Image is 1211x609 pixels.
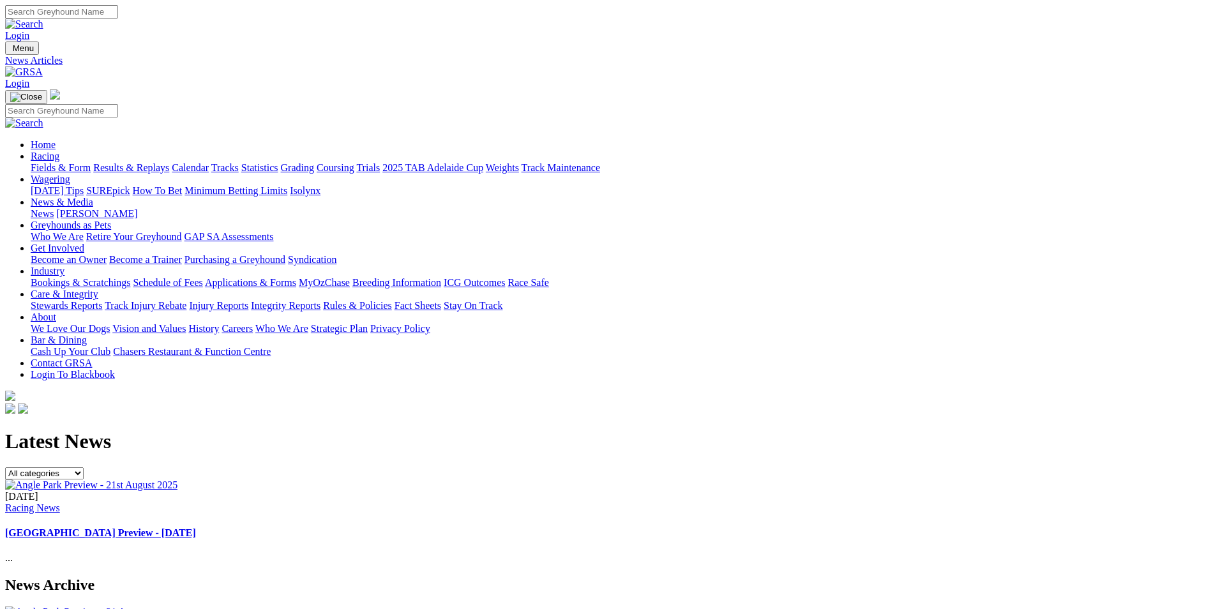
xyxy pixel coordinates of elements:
[31,277,130,288] a: Bookings & Scratchings
[370,323,430,334] a: Privacy Policy
[31,208,54,219] a: News
[5,527,196,538] a: [GEOGRAPHIC_DATA] Preview - [DATE]
[31,289,98,299] a: Care & Integrity
[31,346,110,357] a: Cash Up Your Club
[311,323,368,334] a: Strategic Plan
[31,231,84,242] a: Who We Are
[31,139,56,150] a: Home
[184,254,285,265] a: Purchasing a Greyhound
[184,185,287,196] a: Minimum Betting Limits
[86,231,182,242] a: Retire Your Greyhound
[395,300,441,311] a: Fact Sheets
[5,78,29,89] a: Login
[317,162,354,173] a: Coursing
[13,43,34,53] span: Menu
[281,162,314,173] a: Grading
[5,576,1206,594] h2: News Archive
[5,430,1206,453] h1: Latest News
[31,369,115,380] a: Login To Blackbook
[188,323,219,334] a: History
[112,323,186,334] a: Vision and Values
[444,277,505,288] a: ICG Outcomes
[31,231,1206,243] div: Greyhounds as Pets
[290,185,320,196] a: Isolynx
[105,300,186,311] a: Track Injury Rebate
[508,277,548,288] a: Race Safe
[5,90,47,104] button: Toggle navigation
[31,254,107,265] a: Become an Owner
[31,300,1206,312] div: Care & Integrity
[109,254,182,265] a: Become a Trainer
[222,323,253,334] a: Careers
[5,502,60,513] a: Racing News
[5,104,118,117] input: Search
[31,162,91,173] a: Fields & Form
[18,403,28,414] img: twitter.svg
[5,491,1206,564] div: ...
[31,323,1206,335] div: About
[356,162,380,173] a: Trials
[93,162,169,173] a: Results & Replays
[5,30,29,41] a: Login
[5,55,1206,66] a: News Articles
[5,391,15,401] img: logo-grsa-white.png
[31,185,84,196] a: [DATE] Tips
[31,346,1206,357] div: Bar & Dining
[323,300,392,311] a: Rules & Policies
[31,323,110,334] a: We Love Our Dogs
[352,277,441,288] a: Breeding Information
[241,162,278,173] a: Statistics
[189,300,248,311] a: Injury Reports
[31,185,1206,197] div: Wagering
[31,151,59,162] a: Racing
[31,312,56,322] a: About
[31,300,102,311] a: Stewards Reports
[5,479,177,491] img: Angle Park Preview - 21st August 2025
[5,117,43,129] img: Search
[205,277,296,288] a: Applications & Forms
[211,162,239,173] a: Tracks
[31,254,1206,266] div: Get Involved
[86,185,130,196] a: SUREpick
[382,162,483,173] a: 2025 TAB Adelaide Cup
[5,491,38,502] span: [DATE]
[50,89,60,100] img: logo-grsa-white.png
[486,162,519,173] a: Weights
[113,346,271,357] a: Chasers Restaurant & Function Centre
[5,66,43,78] img: GRSA
[31,197,93,207] a: News & Media
[31,357,92,368] a: Contact GRSA
[133,277,202,288] a: Schedule of Fees
[10,92,42,102] img: Close
[31,335,87,345] a: Bar & Dining
[31,243,84,253] a: Get Involved
[444,300,502,311] a: Stay On Track
[31,208,1206,220] div: News & Media
[31,162,1206,174] div: Racing
[133,185,183,196] a: How To Bet
[288,254,336,265] a: Syndication
[5,5,118,19] input: Search
[5,19,43,30] img: Search
[522,162,600,173] a: Track Maintenance
[5,41,39,55] button: Toggle navigation
[255,323,308,334] a: Who We Are
[31,174,70,184] a: Wagering
[251,300,320,311] a: Integrity Reports
[172,162,209,173] a: Calendar
[184,231,274,242] a: GAP SA Assessments
[31,277,1206,289] div: Industry
[31,220,111,230] a: Greyhounds as Pets
[31,266,64,276] a: Industry
[56,208,137,219] a: [PERSON_NAME]
[299,277,350,288] a: MyOzChase
[5,403,15,414] img: facebook.svg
